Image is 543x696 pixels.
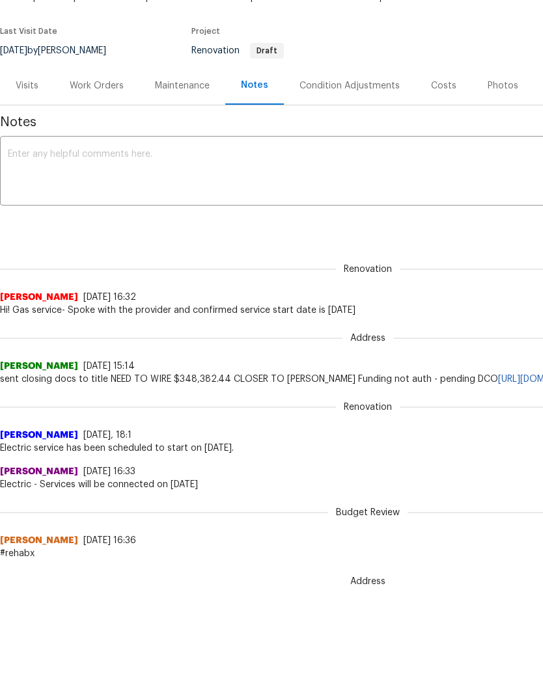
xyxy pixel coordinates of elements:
span: Renovation [336,401,400,414]
div: Condition Adjustments [299,79,400,92]
div: Visits [16,79,38,92]
span: [DATE] 16:33 [83,467,135,476]
span: [DATE], 18:1 [83,431,132,440]
div: Work Orders [70,79,124,92]
div: Photos [488,79,518,92]
span: [DATE] 16:32 [83,293,136,302]
span: Renovation [336,263,400,276]
div: Maintenance [155,79,210,92]
div: Notes [241,79,268,92]
span: Draft [251,47,283,55]
span: [DATE] 16:36 [83,536,136,545]
span: Address [342,332,393,345]
span: [DATE] 15:14 [83,362,135,371]
div: Costs [431,79,456,92]
span: Budget Review [328,506,408,519]
span: Project [191,27,220,35]
span: Renovation [191,46,284,55]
